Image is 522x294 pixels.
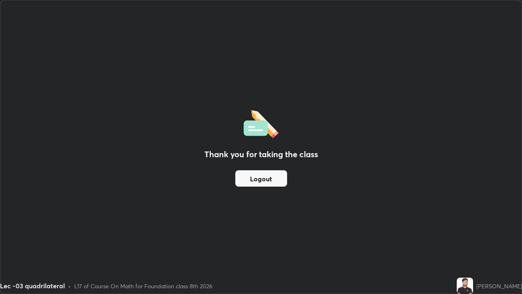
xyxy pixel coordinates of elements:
img: offlineFeedback.1438e8b3.svg [243,107,279,138]
button: Logout [235,170,287,187]
div: • [68,282,71,290]
div: L17 of Course On Math for Foundation class 8th 2026 [74,282,212,290]
img: e9509afeb8d349309d785b2dea92ae11.jpg [457,278,473,294]
div: [PERSON_NAME] [476,282,522,290]
h2: Thank you for taking the class [204,148,318,160]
